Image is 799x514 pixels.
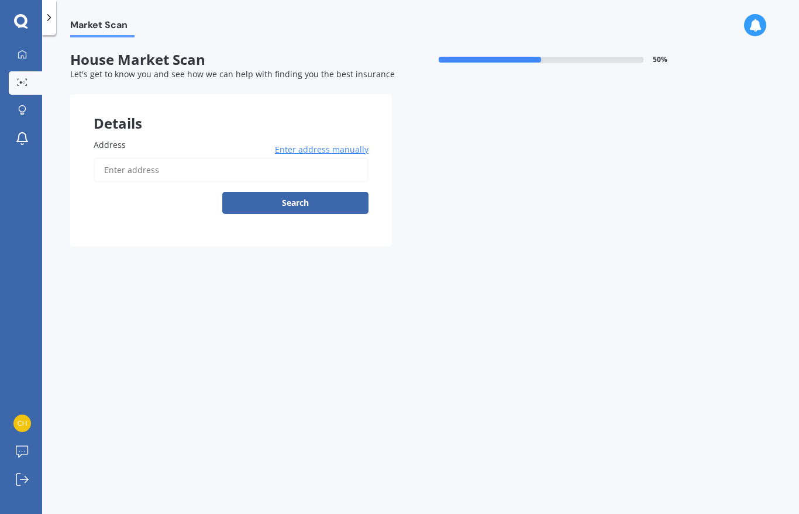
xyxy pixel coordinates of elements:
input: Enter address [94,158,368,182]
span: 50 % [653,56,667,64]
span: Let's get to know you and see how we can help with finding you the best insurance [70,68,395,80]
img: 04a2406b5e1bdc4e8226024626f606d6 [13,415,31,432]
span: Market Scan [70,19,135,35]
button: Search [222,192,368,214]
div: Details [70,94,392,129]
span: Enter address manually [275,144,368,156]
span: Address [94,139,126,150]
span: House Market Scan [70,51,392,68]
